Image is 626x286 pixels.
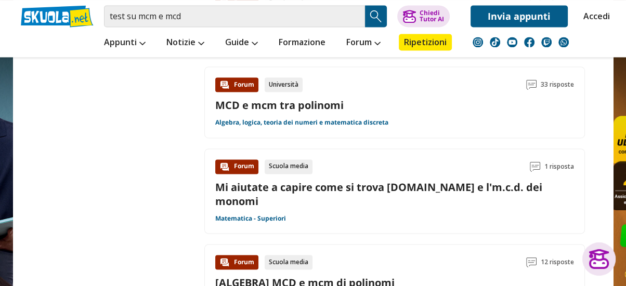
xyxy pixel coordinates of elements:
span: 33 risposte [541,77,574,92]
img: Commenti lettura [526,79,537,90]
img: facebook [524,37,534,47]
img: Forum contenuto [219,79,230,90]
img: instagram [473,37,483,47]
div: Chiedi Tutor AI [420,10,444,22]
a: Algebra, logica, teoria dei numeri e matematica discreta [215,118,388,127]
a: Forum [344,34,383,52]
a: Notizie [164,34,207,52]
img: Cerca appunti, riassunti o versioni [368,8,384,24]
a: MCD e mcm tra polinomi [215,98,344,112]
div: Università [265,77,303,92]
a: Accedi [583,5,605,27]
div: Forum [215,159,258,174]
input: Cerca appunti, riassunti o versioni [104,5,365,27]
div: Forum [215,255,258,269]
div: Scuola media [265,255,312,269]
span: 12 risposte [541,255,574,269]
a: Formazione [276,34,328,52]
img: Forum contenuto [219,257,230,267]
img: Commenti lettura [530,161,540,172]
a: Ripetizioni [399,34,452,50]
a: Mi aiutate a capire come si trova [DOMAIN_NAME] e l'm.c.d. dei monomi [215,180,542,208]
div: Scuola media [265,159,312,174]
img: WhatsApp [558,37,569,47]
img: Forum contenuto [219,161,230,172]
a: Appunti [101,34,148,52]
button: ChiediTutor AI [397,5,450,27]
img: youtube [507,37,517,47]
img: Commenti lettura [526,257,537,267]
a: Matematica - Superiori [215,214,286,223]
button: Search Button [365,5,387,27]
div: Forum [215,77,258,92]
img: twitch [541,37,552,47]
a: Invia appunti [471,5,568,27]
a: Guide [223,34,260,52]
span: 1 risposta [544,159,574,174]
img: tiktok [490,37,500,47]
